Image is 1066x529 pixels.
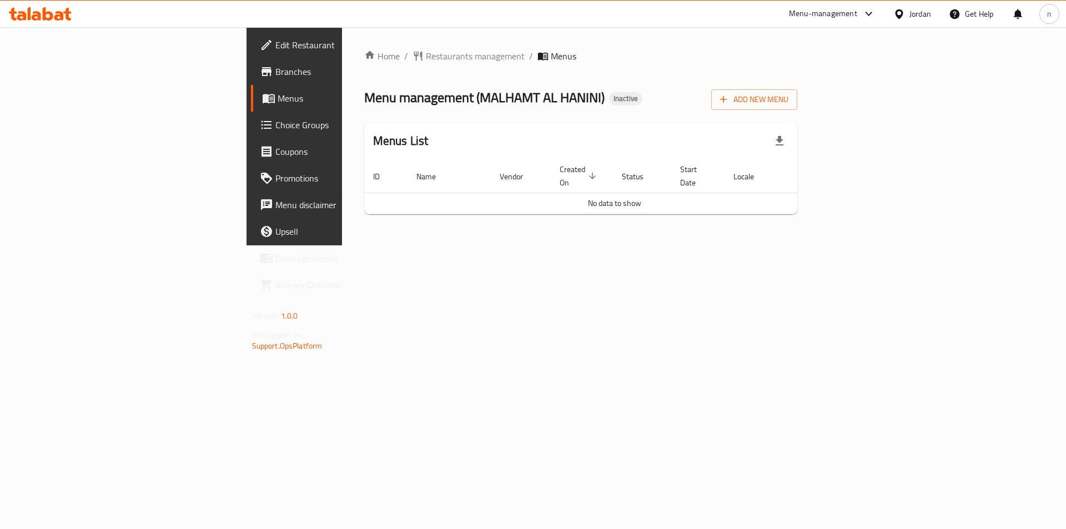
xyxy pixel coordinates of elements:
[588,196,641,210] span: No data to show
[720,93,788,107] span: Add New Menu
[275,65,416,78] span: Branches
[251,138,425,165] a: Coupons
[275,172,416,185] span: Promotions
[364,85,605,110] span: Menu management ( MALHAMT AL HANINI )
[251,245,425,271] a: Coverage Report
[416,170,450,183] span: Name
[251,218,425,245] a: Upsell
[609,92,642,105] div: Inactive
[711,89,797,110] button: Add New Menu
[551,49,576,63] span: Menus
[364,159,865,214] table: enhanced table
[413,49,525,63] a: Restaurants management
[251,32,425,58] a: Edit Restaurant
[733,170,768,183] span: Locale
[560,163,600,189] span: Created On
[278,92,416,105] span: Menus
[275,118,416,132] span: Choice Groups
[251,192,425,218] a: Menu disclaimer
[275,198,416,211] span: Menu disclaimer
[766,128,793,154] div: Export file
[529,49,533,63] li: /
[251,58,425,85] a: Branches
[252,309,279,323] span: Version:
[275,38,416,52] span: Edit Restaurant
[251,165,425,192] a: Promotions
[275,225,416,238] span: Upsell
[1047,8,1052,20] span: n
[373,170,394,183] span: ID
[252,328,303,342] span: Get support on:
[782,159,865,193] th: Actions
[275,145,416,158] span: Coupons
[609,94,642,103] span: Inactive
[252,339,323,353] a: Support.OpsPlatform
[373,133,429,149] h2: Menus List
[500,170,537,183] span: Vendor
[251,85,425,112] a: Menus
[364,49,798,63] nav: breadcrumb
[622,170,658,183] span: Status
[275,278,416,291] span: Grocery Checklist
[281,309,298,323] span: 1.0.0
[680,163,711,189] span: Start Date
[251,271,425,298] a: Grocery Checklist
[251,112,425,138] a: Choice Groups
[789,7,857,21] div: Menu-management
[909,8,931,20] div: Jordan
[275,251,416,265] span: Coverage Report
[426,49,525,63] span: Restaurants management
